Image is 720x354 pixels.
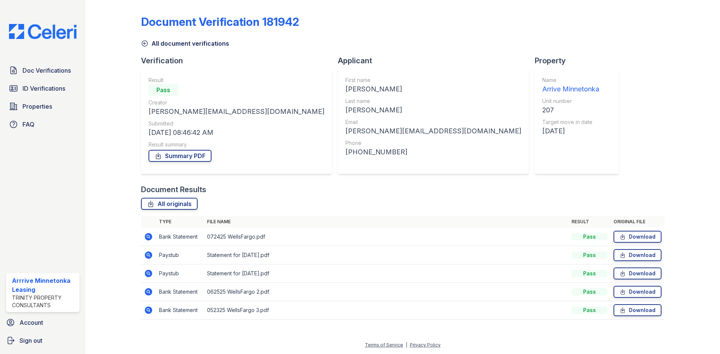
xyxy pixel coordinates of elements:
[148,84,178,96] div: Pass
[3,315,82,330] a: Account
[365,342,403,348] a: Terms of Service
[613,304,661,316] a: Download
[204,283,568,301] td: 062525 WellsFargo 2.pdf
[345,76,521,84] div: First name
[571,251,607,259] div: Pass
[568,216,610,228] th: Result
[542,105,599,115] div: 207
[141,198,198,210] a: All originals
[156,246,204,264] td: Paystub
[542,76,599,94] a: Name Arrive Minnetonka
[141,184,206,195] div: Document Results
[613,267,661,279] a: Download
[542,126,599,136] div: [DATE]
[204,246,568,264] td: Statement for [DATE].pdf
[22,84,65,93] span: ID Verifications
[148,141,324,148] div: Result summary
[156,216,204,228] th: Type
[148,150,211,162] a: Summary PDF
[156,228,204,246] td: Bank Statement
[141,55,338,66] div: Verification
[613,286,661,298] a: Download
[148,106,324,117] div: [PERSON_NAME][EMAIL_ADDRESS][DOMAIN_NAME]
[148,76,324,84] div: Result
[345,84,521,94] div: [PERSON_NAME]
[12,276,76,294] div: Arrrive Minnetonka Leasing
[204,264,568,283] td: Statement for [DATE].pdf
[141,39,229,48] a: All document verifications
[345,147,521,157] div: [PHONE_NUMBER]
[345,118,521,126] div: Email
[3,24,82,39] img: CE_Logo_Blue-a8612792a0a2168367f1c8372b55b34899dd931a85d93a1a3d3e32e68fde9ad4.png
[6,81,79,96] a: ID Verifications
[338,55,535,66] div: Applicant
[345,139,521,147] div: Phone
[571,306,607,314] div: Pass
[19,318,43,327] span: Account
[613,231,661,243] a: Download
[610,216,664,228] th: Original file
[406,342,407,348] div: |
[204,216,568,228] th: File name
[542,97,599,105] div: Unit number
[542,76,599,84] div: Name
[141,15,299,28] div: Document Verification 181942
[22,66,71,75] span: Doc Verifications
[148,99,324,106] div: Creator
[6,99,79,114] a: Properties
[6,63,79,78] a: Doc Verifications
[571,288,607,296] div: Pass
[156,301,204,320] td: Bank Statement
[22,102,52,111] span: Properties
[542,84,599,94] div: Arrive Minnetonka
[148,127,324,138] div: [DATE] 08:46:42 AM
[542,118,599,126] div: Target move in date
[148,120,324,127] div: Submitted
[571,270,607,277] div: Pass
[156,264,204,283] td: Paystub
[613,249,661,261] a: Download
[571,233,607,240] div: Pass
[345,105,521,115] div: [PERSON_NAME]
[535,55,625,66] div: Property
[12,294,76,309] div: Trinity Property Consultants
[410,342,441,348] a: Privacy Policy
[204,301,568,320] td: 052325 WellsFargo 3.pdf
[345,126,521,136] div: [PERSON_NAME][EMAIL_ADDRESS][DOMAIN_NAME]
[19,336,42,345] span: Sign out
[345,97,521,105] div: Last name
[204,228,568,246] td: 072425 WellsFargo.pdf
[6,117,79,132] a: FAQ
[22,120,34,129] span: FAQ
[156,283,204,301] td: Bank Statement
[3,333,82,348] a: Sign out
